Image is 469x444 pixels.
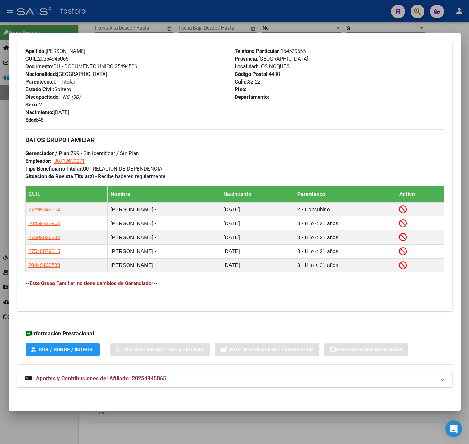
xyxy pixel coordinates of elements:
button: SUR / SURGE / INTEGR. [26,343,100,356]
td: [PERSON_NAME] - [107,203,220,216]
td: [PERSON_NAME] - [107,230,220,244]
th: Nacimiento [220,186,294,203]
strong: Estado Civil: [25,86,54,93]
td: [DATE] [220,230,294,244]
strong: Edad: [25,117,38,123]
span: [GEOGRAPHIC_DATA] [235,56,308,62]
span: Aportes y Contribuciones del Afiliado: 20254945065 [36,375,166,382]
strong: Localidad: [235,63,258,70]
h3: DATOS GRUPO FAMILIAR [25,136,444,144]
i: NO (00) [63,94,80,100]
span: 20459722964 [29,220,60,226]
strong: Teléfono Particular: [235,48,281,54]
td: 3 - Hijo < 21 años [294,216,396,230]
td: [DATE] [220,216,294,230]
button: Not. Internacion / Censo Hosp. [215,343,319,356]
strong: Código Postal: [235,71,269,77]
h4: --Este Grupo Familiar no tiene cambios de Gerenciador-- [25,279,444,287]
strong: Provincia: [235,56,258,62]
span: Sin Certificado Discapacidad [124,347,204,353]
strong: Parentesco: [25,79,54,85]
span: 0 - Recibe haberes regularmente [25,173,165,180]
strong: Situacion de Revista Titular: [25,173,91,180]
td: [DATE] [220,258,294,272]
th: Activo [396,186,444,203]
span: DU - DOCUMENTO UNICO 25494506 [25,63,137,70]
strong: Departamento: [235,94,269,100]
h3: Información Prestacional: [26,330,444,338]
td: 3 - Hijo < 21 años [294,244,396,258]
div: Open Intercom Messenger [445,420,462,437]
td: [DATE] [220,244,294,258]
span: 32 22 [235,79,260,85]
span: Not. Internacion / Censo Hosp. [230,347,314,353]
mat-expansion-panel-header: Aportes y Contribuciones del Afiliado: 20254945065 [17,370,452,387]
td: [PERSON_NAME] - [107,216,220,230]
span: [DATE] [25,109,69,116]
span: 27299348364 [29,206,60,212]
td: 3 - Hijo < 21 años [294,230,396,244]
span: 20254945065 [25,56,68,62]
span: 0 - Titular [25,79,75,85]
span: 48 [25,117,43,123]
span: M [25,102,43,108]
span: 154529555 [235,48,306,54]
span: 00 - RELACION DE DEPENDENCIA [25,166,162,172]
button: Prestaciones Auditadas [324,343,408,356]
span: 4400 [235,71,280,77]
strong: Gerenciador / Plan: [25,150,71,157]
span: [PERSON_NAME] [25,48,86,54]
strong: Discapacitado: [25,94,60,100]
strong: Apellido: [25,48,46,54]
td: [DATE] [220,203,294,216]
strong: Tipo Beneficiario Titular: [25,166,83,172]
strong: Nacionalidad: [25,71,57,77]
button: Sin Certificado Discapacidad [110,343,210,356]
span: 27502826234 [29,234,60,240]
strong: Sexo: [25,102,38,108]
span: SUR / SURGE / INTEGR. [39,347,94,353]
th: Parentesco [294,186,396,203]
th: Nombre [107,186,220,203]
span: Z99 - Sin Identificar / Sin Plan [25,150,139,157]
span: 30710630271 [54,158,85,164]
span: 27540879015 [29,248,60,254]
td: [PERSON_NAME] - [107,244,220,258]
td: [PERSON_NAME] - [107,258,220,272]
th: CUIL [25,186,107,203]
span: LOS NOQUES [235,63,290,70]
span: 20449130538 [29,262,60,268]
strong: Piso: [235,86,246,93]
strong: Documento: [25,63,53,70]
td: 2 - Concubino [294,203,396,216]
span: Prestaciones Auditadas [336,347,403,353]
strong: Nacimiento: [25,109,54,116]
span: [GEOGRAPHIC_DATA] [25,71,107,77]
strong: Calle: [235,79,248,85]
td: 3 - Hijo < 21 años [294,258,396,272]
strong: CUIL: [25,56,38,62]
span: Soltero [25,86,71,93]
strong: Empleador: [25,158,51,164]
